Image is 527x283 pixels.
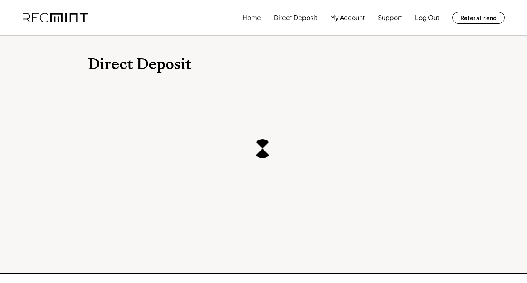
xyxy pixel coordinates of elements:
button: My Account [330,10,365,25]
button: Support [378,10,402,25]
button: Refer a Friend [452,12,505,24]
img: recmint-logotype%403x.png [23,13,88,23]
button: Home [243,10,261,25]
h1: Direct Deposit [88,55,440,74]
button: Log Out [415,10,439,25]
button: Direct Deposit [274,10,317,25]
